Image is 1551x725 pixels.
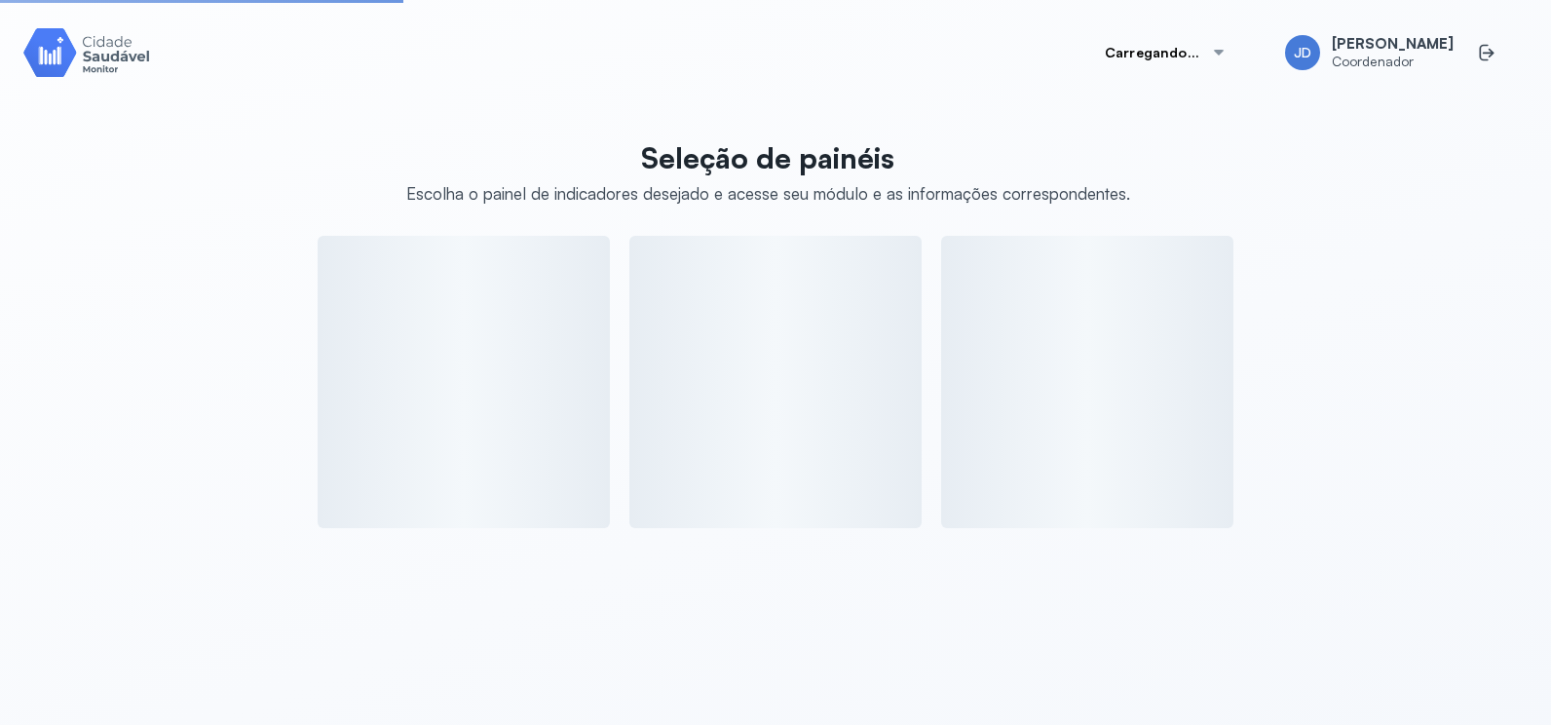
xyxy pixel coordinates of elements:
[1332,35,1454,54] span: [PERSON_NAME]
[1081,33,1250,72] button: Carregando...
[406,140,1130,175] p: Seleção de painéis
[1332,54,1454,70] span: Coordenador
[23,24,150,80] img: Logotipo do produto Monitor
[1294,45,1311,61] span: JD
[406,183,1130,204] div: Escolha o painel de indicadores desejado e acesse seu módulo e as informações correspondentes.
